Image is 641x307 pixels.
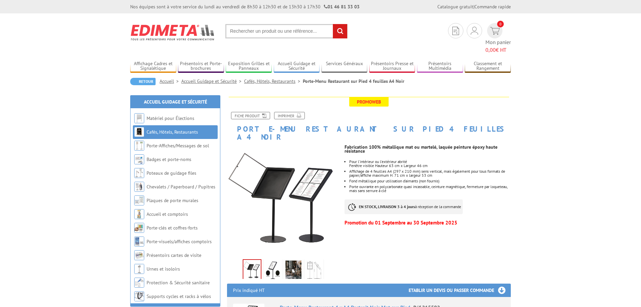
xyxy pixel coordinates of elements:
strong: 01 46 81 33 03 [324,4,360,10]
img: devis rapide [471,27,478,35]
strong: Fabrication 100% métallique mat ou martelé, laquée peinture époxy haute résistance [345,144,497,154]
a: Porte-clés et coffres-forts [147,225,198,231]
p: à réception de la commande [345,199,463,214]
a: Présentoirs et Porte-brochures [178,61,224,72]
a: Classement et Rangement [465,61,511,72]
a: Présentoirs Multimédia [417,61,463,72]
a: Accueil Guidage et Sécurité [181,78,244,84]
div: | [437,3,511,10]
span: Promoweb [349,97,389,107]
img: Edimeta [130,20,215,45]
a: Accueil Guidage et Sécurité [274,61,320,72]
a: Présentoirs Presse et Journaux [369,61,415,72]
img: porte_menu_sur_pied_a4_4_feuilles_noir_215593.jpg [306,261,322,281]
a: Poteaux de guidage files [147,170,196,176]
p: Fenêtre visible Hauteur 63 cm x Largeur 46 cm [349,164,511,168]
a: Porte-visuels/affiches comptoirs [147,239,212,245]
span: Mon panier [485,38,511,54]
img: Porte-Affiches/Messages de sol [134,141,144,151]
a: Urnes et isoloirs [147,266,180,272]
strong: EN STOCK, LIVRAISON 3 à 4 jours [359,204,415,209]
h3: Etablir un devis ou passer commande [409,284,511,297]
a: Accueil [160,78,181,84]
img: Badges et porte-noms [134,154,144,164]
li: Affichage de 4 feuilles A4 (297 x 210 mm) sens vertical, mais également pour tous formats de papi... [349,169,511,177]
input: Rechercher un produit ou une référence... [225,24,348,38]
img: Protection & Sécurité sanitaire [134,278,144,288]
a: Imprimer [274,112,305,119]
a: Catalogue gratuit [437,4,473,10]
a: Cafés, Hôtels, Restaurants [244,78,303,84]
p: Pour l’intérieur ou l’extérieur abrité [349,160,511,164]
a: Chevalets / Paperboard / Pupitres [147,184,215,190]
img: Porte-clés et coffres-forts [134,223,144,233]
span: 0 [497,21,504,27]
img: Urnes et isoloirs [134,264,144,274]
a: Cafés, Hôtels, Restaurants [147,129,198,135]
img: Porte-visuels/affiches comptoirs [134,237,144,247]
a: Plaques de porte murales [147,197,198,203]
a: Accueil et comptoirs [147,211,188,217]
a: Commande rapide [474,4,511,10]
img: 215592_restaurant_porte_menu_4xa4_terrasse.jpg [285,261,301,281]
a: Services Généraux [322,61,368,72]
li: Porte-Menu Restaurant sur Pied 4 feuilles A4 Noir [303,78,404,85]
a: Accueil Guidage et Sécurité [144,99,207,105]
a: Badges et porte-noms [147,156,191,162]
a: Retour [130,78,156,85]
a: Protection & Sécurité sanitaire [147,280,210,286]
a: Présentoirs cartes de visite [147,252,201,258]
img: 21559_2215593_restaurant_porte_menu_4xa4.jpg [265,261,281,281]
img: Chevalets / Paperboard / Pupitres [134,182,144,192]
img: Matériel pour Élections [134,113,144,123]
li: Fond métallique pour utilisation d’aimants (non fournis) [349,179,511,183]
span: € HT [485,46,511,54]
img: devis rapide [490,27,500,35]
span: 0,00 [485,46,496,53]
img: Poteaux de guidage files [134,168,144,178]
a: Exposition Grilles et Panneaux [226,61,272,72]
img: 215592_restaurant_porte_menu_4xa4_mat.jpg [243,260,261,281]
img: Plaques de porte murales [134,195,144,205]
a: Matériel pour Élections [147,115,194,121]
img: 215592_restaurant_porte_menu_4xa4_mat.jpg [227,144,340,257]
p: Promotion du 01 Septembre au 30 Septembre 2025 [345,221,511,225]
a: Fiche produit [231,112,270,119]
div: Nos équipes sont à votre service du lundi au vendredi de 8h30 à 12h30 et de 13h30 à 17h30 [130,3,360,10]
a: Porte-Affiches/Messages de sol [147,143,209,149]
img: Présentoirs cartes de visite [134,250,144,260]
a: Affichage Cadres et Signalétique [130,61,176,72]
img: devis rapide [452,27,459,35]
a: devis rapide 0 Mon panier 0,00€ HT [485,23,511,54]
input: rechercher [333,24,347,38]
li: Porte ouvrante en polycarbonate quasi incassable, ceinture magnétique, fermeture par loqueteau, m... [349,185,511,193]
img: Accueil et comptoirs [134,209,144,219]
p: Prix indiqué HT [233,284,265,297]
img: Cafés, Hôtels, Restaurants [134,127,144,137]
